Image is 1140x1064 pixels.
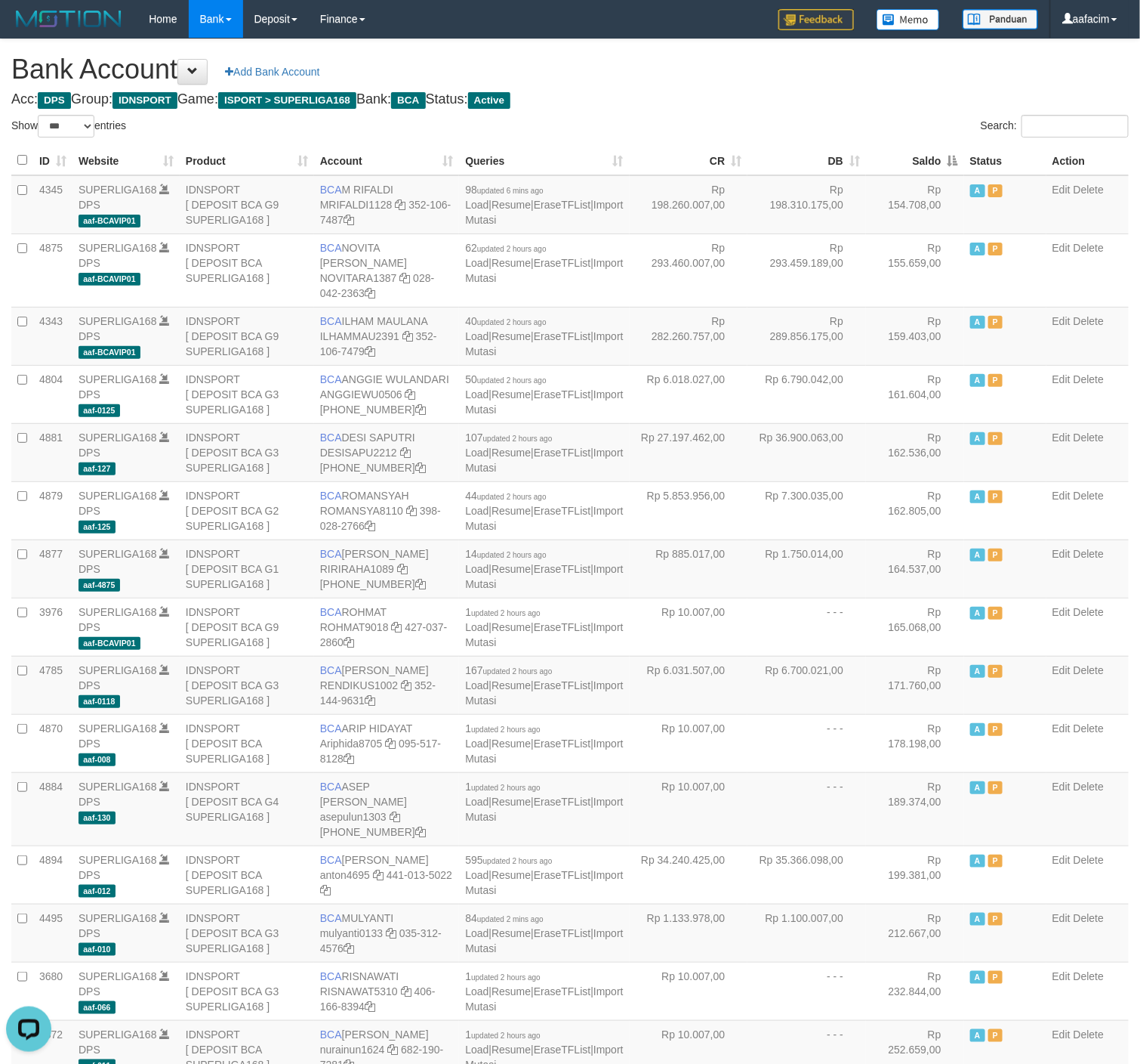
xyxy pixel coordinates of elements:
[465,563,623,590] a: Import Mutasi
[465,490,623,532] span: | | |
[1052,781,1071,793] a: Edit
[79,579,120,592] span: aaf-4875
[365,520,375,532] a: Copy 3980282766 to clipboard
[365,694,375,707] a: Copy 3521449631 to clipboard
[465,257,623,284] a: Import Mutasi
[72,423,180,481] td: DPS
[465,563,488,575] a: Load
[534,869,590,881] a: EraseTFList
[180,175,314,234] td: IDNSPORT [ DEPOSIT BCA G9 SUPERLIGA168 ]
[491,388,531,401] a: Resume
[491,199,531,211] a: Resume
[386,927,396,939] a: Copy mulyanti0133 to clipboard
[534,447,590,459] a: EraseTFList
[320,811,387,823] a: asepulun1303
[1052,1028,1071,1041] a: Edit
[477,187,544,195] span: updated 6 mins ago
[373,869,384,881] a: Copy anton4695 to clipboard
[465,738,623,765] a: Import Mutasi
[465,330,488,342] a: Load
[1052,912,1071,924] a: Edit
[866,540,964,598] td: Rp 164.537,00
[970,243,985,255] span: Active
[491,1044,531,1056] a: Resume
[465,490,546,502] span: 44
[320,563,394,575] a: RIRIRAHA1089
[1052,970,1071,982] a: Edit
[866,175,964,234] td: Rp 154.708,00
[320,505,403,517] a: ROMANSYA8110
[79,521,116,534] span: aaf-125
[33,175,72,234] td: 4345
[1052,722,1071,735] a: Edit
[778,9,854,30] img: Feedback.jpg
[491,796,531,808] a: Resume
[72,656,180,714] td: DPS
[392,621,402,633] a: Copy ROHMAT9018 to clipboard
[471,609,541,617] span: updated 2 hours ago
[630,598,748,656] td: Rp 10.007,00
[534,505,590,517] a: EraseTFList
[79,242,157,254] a: SUPERLIGA168
[477,245,547,253] span: updated 2 hours ago
[534,330,590,342] a: EraseTFList
[314,481,460,540] td: ROMANSYAH 398-028-2766
[534,985,590,998] a: EraseTFList
[11,54,1129,85] h1: Bank Account
[397,563,408,575] a: Copy RIRIRAHA1089 to clipboard
[963,9,1038,29] img: panduan.png
[79,606,157,618] a: SUPERLIGA168
[534,927,590,939] a: EraseTFList
[399,272,410,284] a: Copy NOVITARA1387 to clipboard
[320,242,342,254] span: BCA
[320,664,342,676] span: BCA
[385,738,396,750] a: Copy Ariphida8705 to clipboard
[344,942,354,954] a: Copy 0353124576 to clipboard
[33,423,72,481] td: 4881
[866,307,964,365] td: Rp 159.403,00
[988,316,1003,329] span: Paused
[79,664,157,676] a: SUPERLIGA168
[320,199,393,211] a: MRIFALDI1128
[970,184,985,197] span: Active
[465,431,623,474] span: | | |
[477,493,547,501] span: updated 2 hours ago
[465,606,541,618] span: 1
[465,548,546,560] span: 14
[970,374,985,387] span: Active
[320,388,402,401] a: ANGGIEWU0506
[11,115,126,138] label: Show entries
[491,505,531,517] a: Resume
[1074,548,1104,560] a: Delete
[402,330,413,342] a: Copy ILHAMMAU2391 to clipboard
[180,598,314,656] td: IDNSPORT [ DEPOSIT BCA G9 SUPERLIGA168 ]
[747,365,866,423] td: Rp 6.790.042,00
[465,869,623,896] a: Import Mutasi
[534,563,590,575] a: EraseTFList
[866,656,964,714] td: Rp 171.760,00
[630,307,748,365] td: Rp 282.260.757,00
[1052,548,1071,560] a: Edit
[314,423,460,481] td: DESI SAPUTRI [PHONE_NUMBER]
[988,665,1003,678] span: Paused
[465,738,488,750] a: Load
[630,423,748,481] td: Rp 27.197.462,00
[11,8,126,30] img: MOTION_logo.png
[1052,242,1071,254] a: Edit
[747,307,866,365] td: Rp 289.856.175,00
[465,242,623,284] span: | | |
[1074,970,1104,982] a: Delete
[314,540,460,598] td: [PERSON_NAME] [PHONE_NUMBER]
[483,435,553,443] span: updated 2 hours ago
[747,423,866,481] td: Rp 36.900.063,00
[180,365,314,423] td: IDNSPORT [ DEPOSIT BCA G3 SUPERLIGA168 ]
[465,388,623,416] a: Import Mutasi
[215,59,329,85] a: Add Bank Account
[1052,315,1071,327] a: Edit
[465,447,488,459] a: Load
[465,315,623,357] span: | | |
[1074,606,1104,618] a: Delete
[72,175,180,234] td: DPS
[320,738,383,750] a: Ariphida8705
[79,404,120,417] span: aaf-0125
